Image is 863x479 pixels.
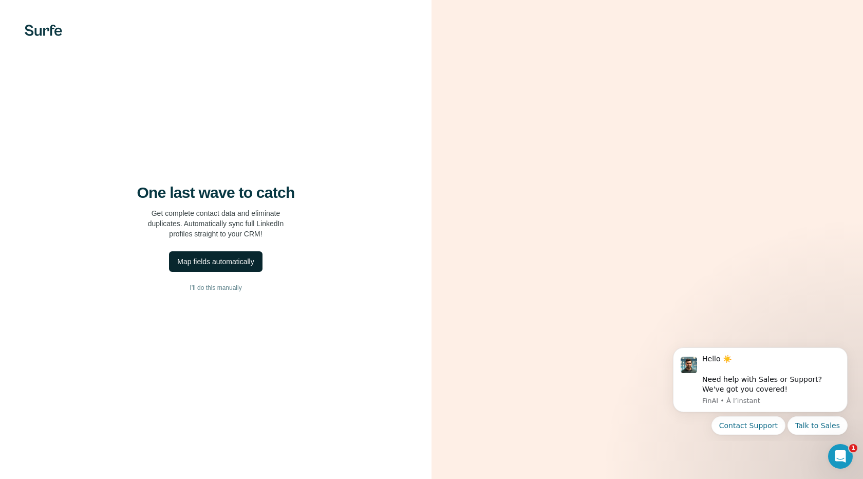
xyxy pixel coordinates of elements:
p: Get complete contact data and eliminate duplicates. Automatically sync full LinkedIn profiles str... [148,208,284,239]
img: Surfe's logo [25,25,62,36]
iframe: Intercom notifications message [658,338,863,441]
iframe: Intercom live chat [828,444,853,469]
h4: One last wave to catch [137,183,295,202]
span: 1 [849,444,857,452]
div: Map fields automatically [177,256,254,267]
button: Map fields automatically [169,251,262,272]
button: I’ll do this manually [21,280,411,296]
span: I’ll do this manually [190,283,241,292]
